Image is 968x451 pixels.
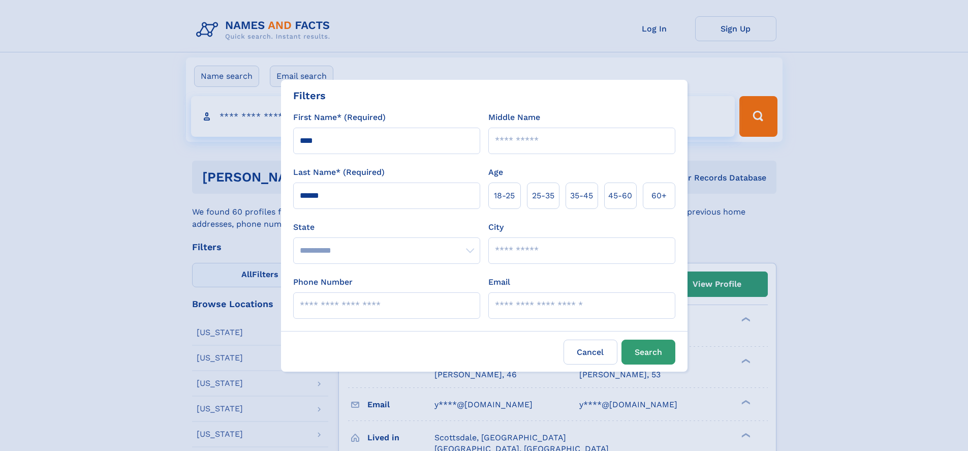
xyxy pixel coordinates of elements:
[293,88,326,103] div: Filters
[488,221,504,233] label: City
[621,340,675,365] button: Search
[488,276,510,288] label: Email
[570,190,593,202] span: 35‑45
[293,166,385,178] label: Last Name* (Required)
[293,221,480,233] label: State
[494,190,515,202] span: 18‑25
[488,111,540,124] label: Middle Name
[651,190,667,202] span: 60+
[293,276,353,288] label: Phone Number
[564,340,617,365] label: Cancel
[532,190,554,202] span: 25‑35
[293,111,386,124] label: First Name* (Required)
[488,166,503,178] label: Age
[608,190,632,202] span: 45‑60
